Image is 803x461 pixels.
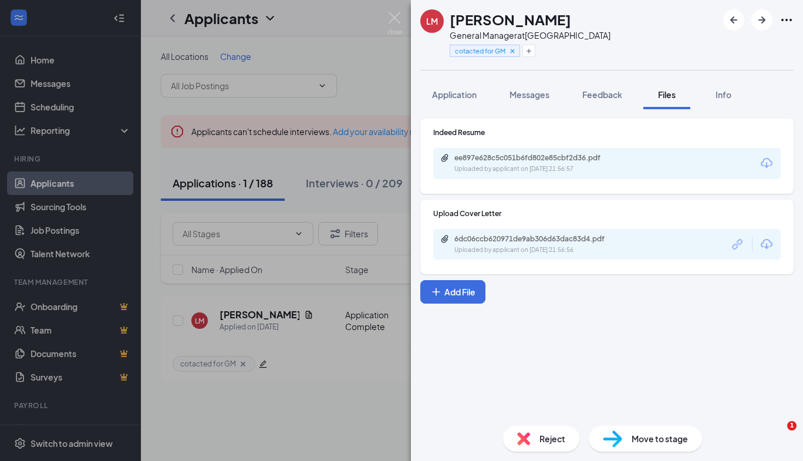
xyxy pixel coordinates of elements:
span: Reject [539,432,565,445]
span: Move to stage [632,432,688,445]
span: 1 [787,421,797,430]
span: Messages [510,89,549,100]
span: cotacted for GM [455,46,505,56]
div: Uploaded by applicant on [DATE] 21:56:56 [454,245,630,255]
div: Upload Cover Letter [433,208,781,218]
a: Paperclipee897e628c5c051b6fd802e85cbf2d36.pdfUploaded by applicant on [DATE] 21:56:57 [440,153,630,174]
span: Files [658,89,676,100]
svg: Plus [525,48,532,55]
svg: Link [730,237,745,252]
button: ArrowLeftNew [723,9,744,31]
button: Add FilePlus [420,280,485,304]
span: Feedback [582,89,622,100]
div: Uploaded by applicant on [DATE] 21:56:57 [454,164,630,174]
svg: Ellipses [780,13,794,27]
button: Plus [522,45,535,57]
span: Info [716,89,731,100]
svg: Cross [508,47,517,55]
svg: Download [760,237,774,251]
a: Paperclip6dc06ccb620971de9ab306d63dac83d4.pdfUploaded by applicant on [DATE] 21:56:56 [440,234,630,255]
svg: Paperclip [440,234,450,244]
div: 6dc06ccb620971de9ab306d63dac83d4.pdf [454,234,619,244]
span: Application [432,89,477,100]
div: ee897e628c5c051b6fd802e85cbf2d36.pdf [454,153,619,163]
iframe: Intercom live chat [763,421,791,449]
div: LM [426,15,438,27]
h1: [PERSON_NAME] [450,9,571,29]
svg: ArrowRight [755,13,769,27]
div: General Manager at [GEOGRAPHIC_DATA] [450,29,610,41]
svg: Download [760,156,774,170]
button: ArrowRight [751,9,772,31]
svg: Paperclip [440,153,450,163]
div: Indeed Resume [433,127,781,137]
svg: ArrowLeftNew [727,13,741,27]
svg: Plus [430,286,442,298]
